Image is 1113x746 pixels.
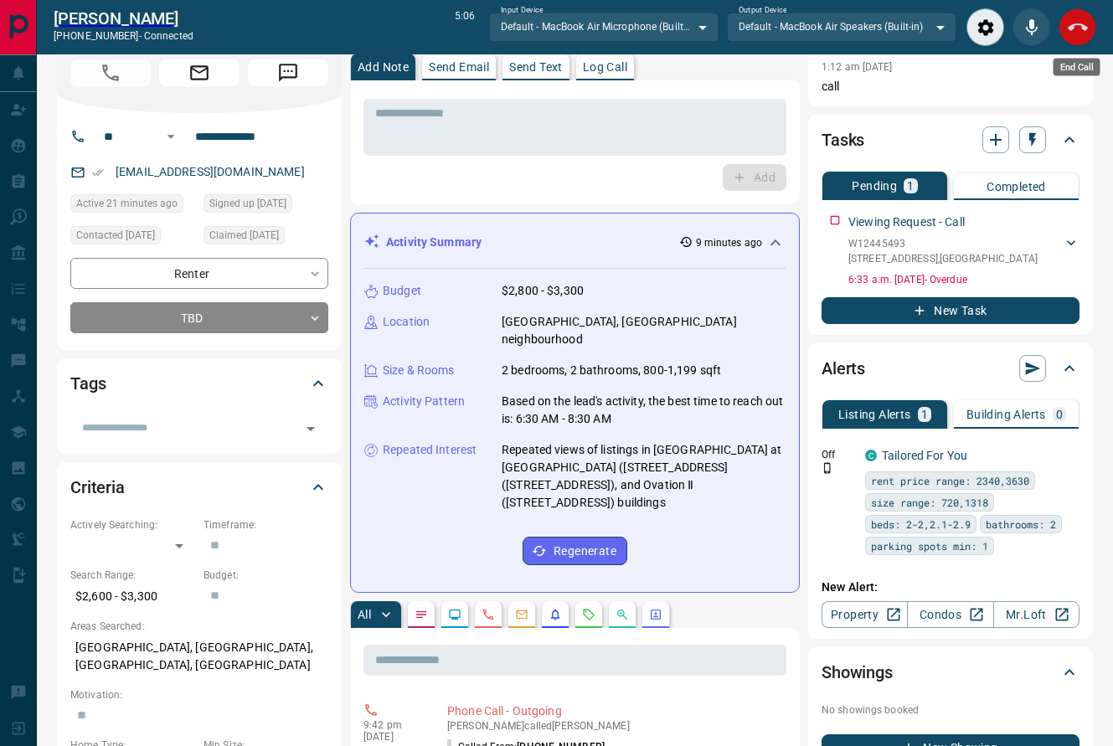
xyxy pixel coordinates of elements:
[204,226,328,250] div: Sat Sep 20 2025
[822,652,1080,692] div: Showings
[822,702,1080,718] p: No showings booked
[363,719,422,731] p: 9:42 pm
[363,731,422,743] p: [DATE]
[209,195,286,212] span: Signed up [DATE]
[1013,8,1050,46] div: Mute
[822,297,1080,324] button: New Task
[871,516,971,532] span: beds: 2-2,2.1-2.9
[383,362,455,379] p: Size & Rooms
[70,474,125,501] h2: Criteria
[822,355,865,382] h2: Alerts
[70,583,195,610] p: $2,600 - $3,300
[822,348,1080,388] div: Alerts
[583,61,627,73] p: Log Call
[616,608,629,621] svg: Opportunities
[386,234,482,251] p: Activity Summary
[822,601,908,628] a: Property
[582,608,595,621] svg: Requests
[204,517,328,532] p: Timeframe:
[696,235,762,250] p: 9 minutes ago
[523,537,627,565] button: Regenerate
[70,302,328,333] div: TBD
[907,180,914,192] p: 1
[865,450,877,461] div: condos.ca
[822,579,1080,596] p: New Alert:
[92,167,104,178] svg: Email Verified
[1056,409,1063,420] p: 0
[70,634,328,679] p: [GEOGRAPHIC_DATA], [GEOGRAPHIC_DATA], [GEOGRAPHIC_DATA], [GEOGRAPHIC_DATA]
[727,13,956,41] div: Default - MacBook Air Speakers (Built-in)
[70,517,195,532] p: Actively Searching:
[871,494,988,511] span: size range: 720,1318
[921,409,928,420] p: 1
[161,126,181,147] button: Open
[993,601,1080,628] a: Mr.Loft
[822,78,1080,95] p: call
[822,126,864,153] h2: Tasks
[1059,8,1096,46] div: End Call
[70,619,328,634] p: Areas Searched:
[907,601,993,628] a: Condos
[502,282,584,300] p: $2,800 - $3,300
[966,409,1046,420] p: Building Alerts
[70,194,195,218] div: Sun Oct 12 2025
[852,180,897,192] p: Pending
[882,449,967,462] a: Tailored For You
[987,181,1046,193] p: Completed
[848,233,1080,270] div: W12445493[STREET_ADDRESS],[GEOGRAPHIC_DATA]
[502,362,721,379] p: 2 bedrooms, 2 bathrooms, 800-1,199 sqft
[871,538,988,554] span: parking spots min: 1
[116,165,305,178] a: [EMAIL_ADDRESS][DOMAIN_NAME]
[70,687,328,702] p: Motivation:
[204,194,328,218] div: Tue Jul 16 2024
[299,417,322,440] button: Open
[204,568,328,583] p: Budget:
[383,282,421,300] p: Budget
[502,441,786,512] p: Repeated views of listings in [GEOGRAPHIC_DATA] at [GEOGRAPHIC_DATA] ([STREET_ADDRESS] ([STREET_A...
[822,61,893,73] p: 1:12 am [DATE]
[822,120,1080,160] div: Tasks
[76,195,178,212] span: Active 21 minutes ago
[482,608,495,621] svg: Calls
[848,251,1038,266] p: [STREET_ADDRESS] , [GEOGRAPHIC_DATA]
[986,516,1056,532] span: bathrooms: 2
[70,226,195,250] div: Sat Sep 20 2025
[358,609,371,620] p: All
[509,61,563,73] p: Send Text
[54,8,193,28] h2: [PERSON_NAME]
[455,8,475,46] p: 5:06
[739,5,786,16] label: Output Device
[70,568,195,583] p: Search Range:
[70,59,151,86] span: Call
[515,608,528,621] svg: Emails
[415,608,428,621] svg: Notes
[501,5,544,16] label: Input Device
[848,272,1080,287] p: 6:33 a.m. [DATE] - Overdue
[364,227,786,258] div: Activity Summary9 minutes ago
[966,8,1004,46] div: Audio Settings
[447,702,780,720] p: Phone Call - Outgoing
[848,214,965,231] p: Viewing Request - Call
[549,608,562,621] svg: Listing Alerts
[838,409,911,420] p: Listing Alerts
[70,363,328,404] div: Tags
[1054,59,1100,76] div: End Call
[502,313,786,348] p: [GEOGRAPHIC_DATA], [GEOGRAPHIC_DATA] neighbourhood
[848,236,1038,251] p: W12445493
[383,393,465,410] p: Activity Pattern
[144,30,193,42] span: connected
[489,13,719,41] div: Default - MacBook Air Microphone (Built-in)
[871,472,1029,489] span: rent price range: 2340,3630
[822,447,855,462] p: Off
[448,608,461,621] svg: Lead Browsing Activity
[248,59,328,86] span: Message
[70,370,106,397] h2: Tags
[383,313,430,331] p: Location
[76,227,155,244] span: Contacted [DATE]
[54,28,193,44] p: [PHONE_NUMBER] -
[70,258,328,289] div: Renter
[429,61,489,73] p: Send Email
[822,659,893,686] h2: Showings
[70,467,328,507] div: Criteria
[822,462,833,474] svg: Push Notification Only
